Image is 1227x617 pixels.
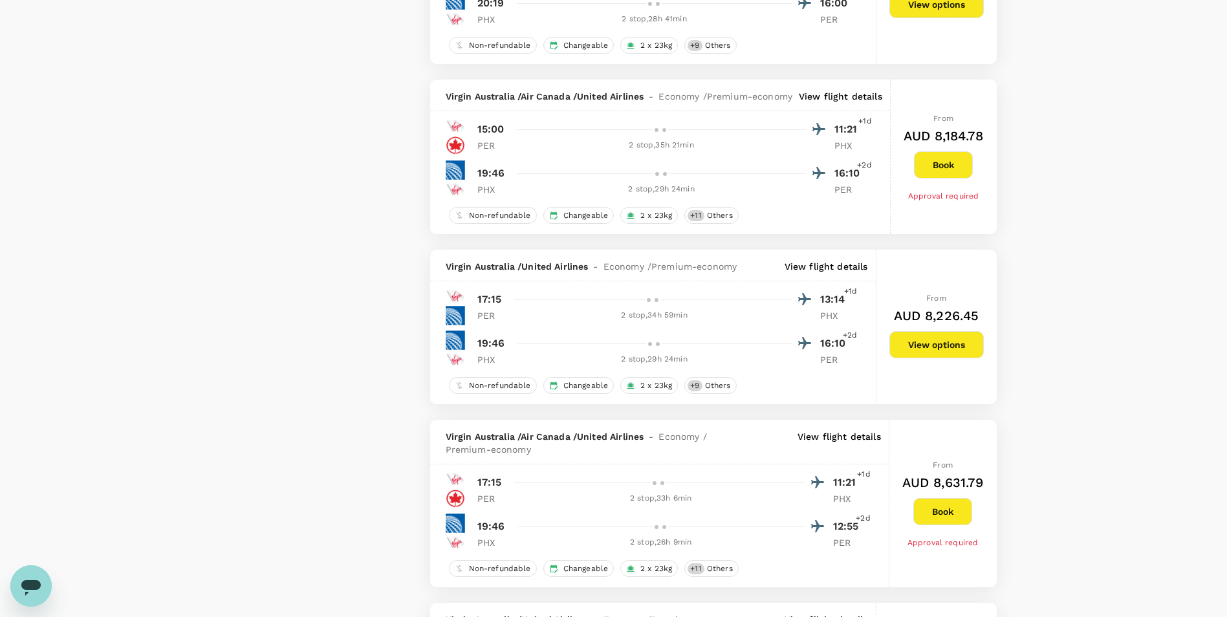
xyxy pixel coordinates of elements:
[446,489,465,508] img: AC
[517,139,806,152] div: 2 stop , 35h 21min
[558,380,614,391] span: Changeable
[913,498,972,525] button: Book
[477,353,510,366] p: PHX
[558,210,614,221] span: Changeable
[603,260,651,273] span: Economy /
[620,37,678,54] div: 2 x 23kg
[820,353,852,366] p: PER
[446,443,531,456] span: Premium-economy
[449,560,537,577] div: Non-refundable
[820,292,852,307] p: 13:14
[833,536,865,549] p: PER
[834,166,867,181] p: 16:10
[833,519,865,534] p: 12:55
[517,309,792,322] div: 2 stop , 34h 59min
[902,472,984,493] h6: AUD 8,631.79
[449,207,537,224] div: Non-refundable
[464,563,536,574] span: Non-refundable
[658,430,706,443] span: Economy /
[834,139,867,152] p: PHX
[558,40,614,51] span: Changeable
[543,207,614,224] div: Changeable
[820,336,852,351] p: 16:10
[688,563,704,574] span: + 11
[844,285,857,298] span: +1d
[688,380,702,391] span: + 9
[10,565,52,607] iframe: Button to launch messaging window
[446,287,465,306] img: VA
[588,260,603,273] span: -
[658,90,706,103] span: Economy /
[446,180,465,199] img: VA
[477,292,502,307] p: 17:15
[517,353,792,366] div: 2 stop , 29h 24min
[834,122,867,137] p: 11:21
[894,305,979,326] h6: AUD 8,226.45
[477,122,505,137] p: 15:00
[449,377,537,394] div: Non-refundable
[702,563,738,574] span: Others
[446,260,589,273] span: Virgin Australia / United Airlines
[907,538,979,547] span: Approval required
[620,207,678,224] div: 2 x 23kg
[620,377,678,394] div: 2 x 23kg
[798,430,881,456] p: View flight details
[857,159,871,172] span: +2d
[446,160,465,180] img: UA
[904,125,984,146] h6: AUD 8,184.78
[477,13,510,26] p: PHX
[464,210,536,221] span: Non-refundable
[477,492,510,505] p: PER
[834,183,867,196] p: PER
[688,40,702,51] span: + 9
[820,13,852,26] p: PER
[684,207,738,224] div: +11Others
[446,330,465,350] img: UA
[688,210,704,221] span: + 11
[702,210,738,221] span: Others
[446,533,465,552] img: VA
[926,294,946,303] span: From
[635,210,677,221] span: 2 x 23kg
[651,260,737,273] span: Premium-economy
[644,430,658,443] span: -
[446,116,465,136] img: VA
[543,37,614,54] div: Changeable
[464,40,536,51] span: Non-refundable
[477,139,510,152] p: PER
[684,377,736,394] div: +9Others
[446,514,465,533] img: UA
[446,306,465,325] img: UA
[843,329,857,342] span: +2d
[477,309,510,322] p: PER
[933,114,953,123] span: From
[914,151,973,179] button: Book
[620,560,678,577] div: 2 x 23kg
[635,563,677,574] span: 2 x 23kg
[684,37,736,54] div: +9Others
[477,336,505,351] p: 19:46
[477,519,505,534] p: 19:46
[635,380,677,391] span: 2 x 23kg
[446,10,465,29] img: VA
[477,536,510,549] p: PHX
[517,536,805,549] div: 2 stop , 26h 9min
[684,560,738,577] div: +11Others
[558,563,614,574] span: Changeable
[833,475,865,490] p: 11:21
[477,166,505,181] p: 19:46
[889,331,984,358] button: View options
[517,492,805,505] div: 2 stop , 33h 6min
[707,90,792,103] span: Premium-economy
[785,260,868,273] p: View flight details
[517,183,806,196] div: 2 stop , 29h 24min
[858,115,871,128] span: +1d
[857,468,870,481] span: +1d
[446,136,465,155] img: AC
[449,37,537,54] div: Non-refundable
[446,430,644,443] span: Virgin Australia / Air Canada / United Airlines
[933,460,953,470] span: From
[833,492,865,505] p: PHX
[799,90,882,103] p: View flight details
[856,512,870,525] span: +2d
